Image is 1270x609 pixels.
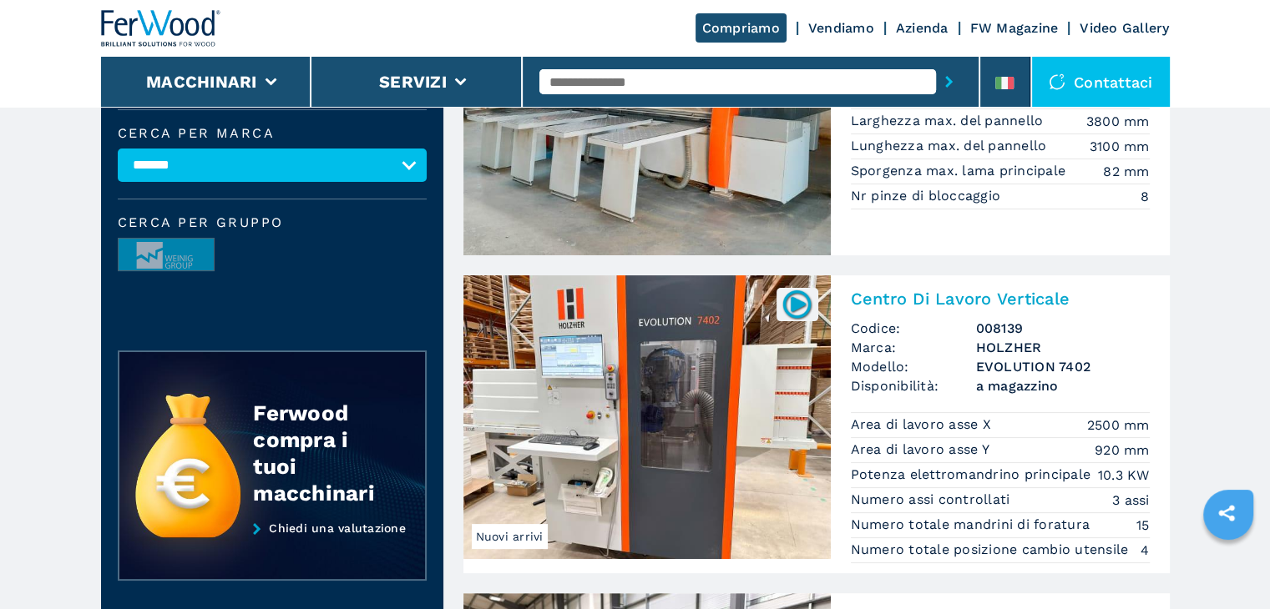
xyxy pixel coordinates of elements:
em: 10.3 KW [1098,466,1150,485]
span: Disponibilità: [851,376,976,395]
button: submit-button [936,63,962,101]
span: Marca: [851,338,976,357]
button: Macchinari [146,72,257,92]
em: 3800 mm [1086,112,1150,131]
p: Numero totale posizione cambio utensile [851,541,1133,559]
p: Area di lavoro asse X [851,415,996,434]
a: Video Gallery [1080,20,1169,36]
h3: EVOLUTION 7402 [976,357,1150,376]
a: Compriamo [696,13,787,43]
h3: 008139 [976,319,1150,338]
h3: HOLZHER [976,338,1150,357]
em: 2500 mm [1087,415,1150,435]
h2: Centro Di Lavoro Verticale [851,289,1150,309]
p: Larghezza max. del pannello [851,112,1048,130]
p: Sporgenza max. lama principale [851,162,1070,180]
label: Cerca per marca [118,127,427,140]
span: Modello: [851,357,976,376]
img: 008139 [781,288,813,320]
em: 920 mm [1095,440,1150,460]
img: Centro Di Lavoro Verticale HOLZHER EVOLUTION 7402 [463,275,831,559]
p: Numero totale mandrini di foratura [851,516,1095,534]
p: Lunghezza max. del pannello [851,137,1051,155]
span: Codice: [851,319,976,338]
img: image [119,239,214,272]
div: Ferwood compra i tuoi macchinari [253,400,392,506]
p: Potenza elettromandrino principale [851,466,1095,484]
a: sharethis [1206,492,1247,534]
img: Contattaci [1049,73,1065,90]
p: Area di lavoro asse Y [851,440,994,459]
em: 15 [1136,516,1150,535]
a: Chiedi una valutazione [118,521,427,581]
span: Nuovi arrivi [472,524,548,549]
em: 4 [1141,541,1149,560]
em: 8 [1141,187,1149,206]
button: Servizi [379,72,447,92]
a: FW Magazine [970,20,1059,36]
em: 82 mm [1103,162,1149,181]
span: a magazzino [976,376,1150,395]
img: Ferwood [101,10,221,47]
p: Numero assi controllati [851,491,1014,509]
a: Vendiamo [808,20,874,36]
div: Contattaci [1032,57,1170,107]
p: Nr pinze di bloccaggio [851,187,1005,205]
a: Centro Di Lavoro Verticale HOLZHER EVOLUTION 7402Nuovi arrivi008139Centro Di Lavoro VerticaleCodi... [463,275,1170,573]
span: Cerca per Gruppo [118,216,427,229]
a: Azienda [896,20,949,36]
em: 3 assi [1112,491,1150,510]
em: 3100 mm [1090,137,1150,156]
iframe: Chat [1199,534,1257,596]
